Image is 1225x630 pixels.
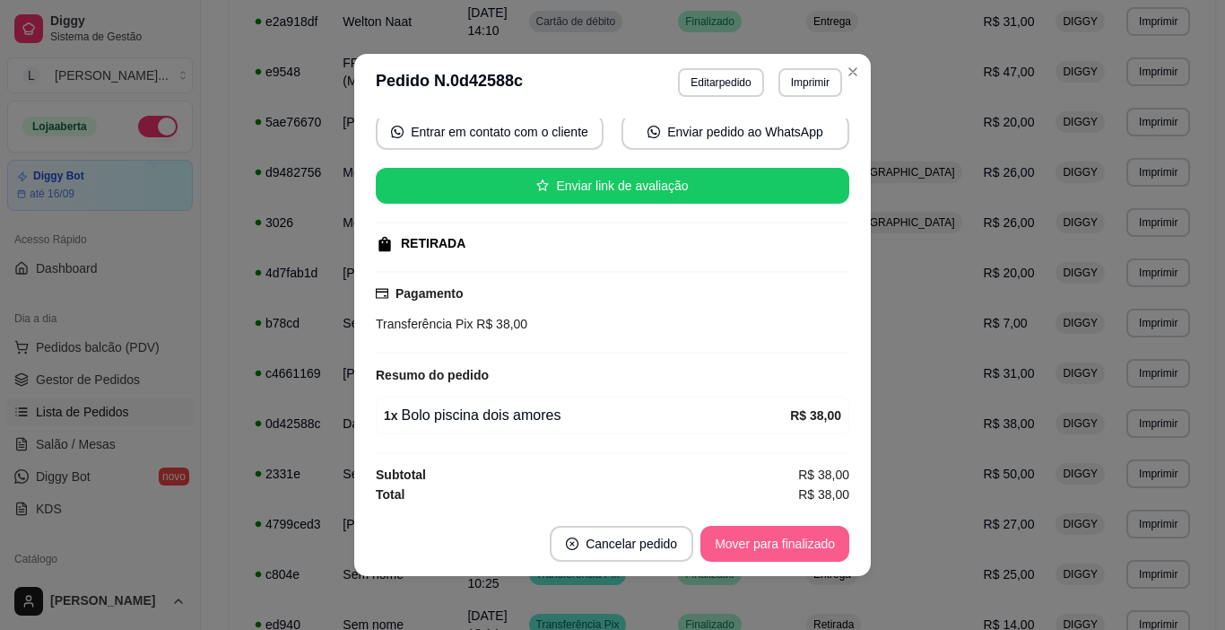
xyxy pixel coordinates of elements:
button: Imprimir [778,68,842,97]
button: Editarpedido [678,68,763,97]
div: Bolo piscina dois amores [384,405,790,426]
span: credit-card [376,287,388,300]
strong: Total [376,487,404,502]
strong: Resumo do pedido [376,368,489,382]
button: Mover para finalizado [700,526,849,562]
span: whats-app [391,126,404,138]
h3: Pedido N. 0d42588c [376,68,523,97]
span: R$ 38,00 [798,465,849,485]
span: star [536,179,549,192]
strong: Subtotal [376,468,426,482]
span: R$ 38,00 [473,317,527,331]
span: R$ 38,00 [798,485,849,504]
button: whats-appEnviar pedido ao WhatsApp [621,114,849,150]
strong: Pagamento [395,286,463,301]
strong: R$ 38,00 [790,408,841,423]
span: Transferência Pix [376,317,473,331]
button: whats-appEntrar em contato com o cliente [376,114,604,150]
span: whats-app [647,126,660,138]
button: close-circleCancelar pedido [550,526,693,562]
div: RETIRADA [401,234,465,253]
span: close-circle [566,538,578,550]
button: Close [838,57,867,86]
strong: 1 x [384,408,398,423]
button: starEnviar link de avaliação [376,168,849,204]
